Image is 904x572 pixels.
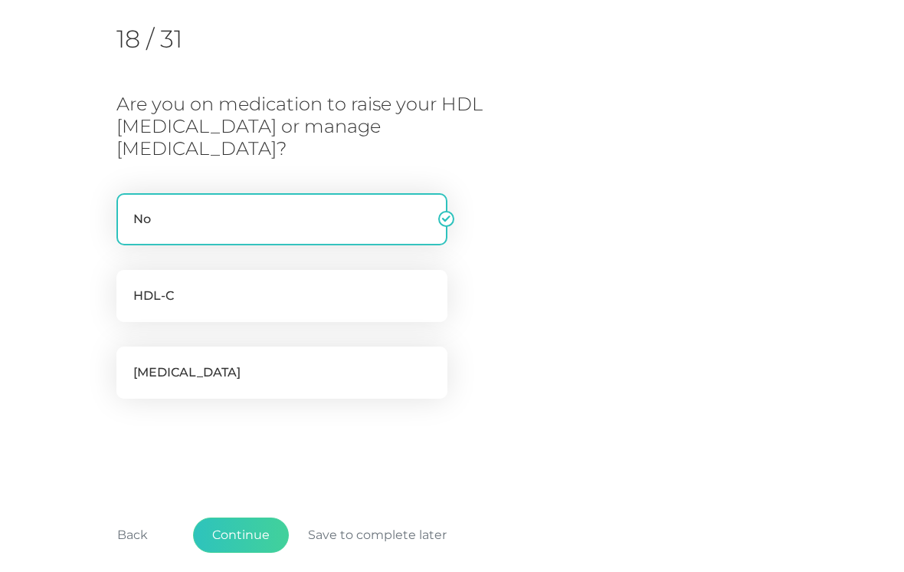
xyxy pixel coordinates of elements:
h2: 18 / 31 [116,25,273,54]
label: No [116,194,447,246]
label: HDL-C [116,271,447,323]
button: Continue [193,518,289,554]
label: [MEDICAL_DATA] [116,347,447,399]
button: Save to complete later [289,518,466,554]
h3: Are you on medication to raise your HDL [MEDICAL_DATA] or manage [MEDICAL_DATA]? [116,94,519,160]
button: Back [98,518,167,554]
